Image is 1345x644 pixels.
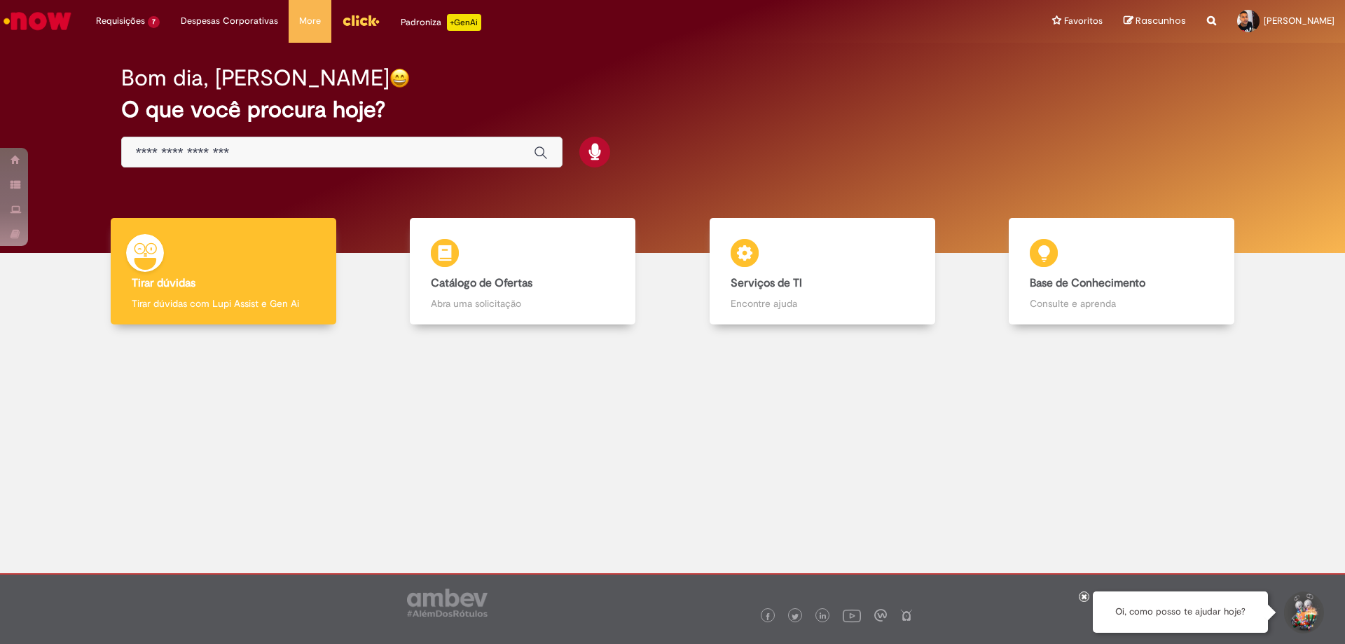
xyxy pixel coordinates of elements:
span: Requisições [96,14,145,28]
img: logo_footer_naosei.png [900,609,913,622]
p: Encontre ajuda [731,296,914,310]
p: Tirar dúvidas com Lupi Assist e Gen Ai [132,296,315,310]
span: Rascunhos [1136,14,1186,27]
a: Serviços de TI Encontre ajuda [672,218,972,325]
img: logo_footer_facebook.png [764,613,771,620]
div: Padroniza [401,14,481,31]
h2: Bom dia, [PERSON_NAME] [121,66,389,90]
a: Rascunhos [1124,15,1186,28]
span: 7 [148,16,160,28]
a: Catálogo de Ofertas Abra uma solicitação [373,218,673,325]
img: logo_footer_workplace.png [874,609,887,622]
img: logo_footer_linkedin.png [820,612,827,621]
button: Iniciar Conversa de Suporte [1282,591,1324,633]
div: Oi, como posso te ajudar hoje? [1093,591,1268,633]
img: ServiceNow [1,7,74,35]
span: More [299,14,321,28]
p: Consulte e aprenda [1030,296,1213,310]
img: logo_footer_ambev_rotulo_gray.png [407,589,488,617]
b: Catálogo de Ofertas [431,276,532,290]
span: [PERSON_NAME] [1264,15,1334,27]
p: Abra uma solicitação [431,296,614,310]
b: Base de Conhecimento [1030,276,1145,290]
img: logo_footer_youtube.png [843,606,861,624]
img: logo_footer_twitter.png [792,613,799,620]
h2: O que você procura hoje? [121,97,1225,122]
img: happy-face.png [389,68,410,88]
b: Serviços de TI [731,276,802,290]
a: Tirar dúvidas Tirar dúvidas com Lupi Assist e Gen Ai [74,218,373,325]
a: Base de Conhecimento Consulte e aprenda [972,218,1272,325]
img: click_logo_yellow_360x200.png [342,10,380,31]
span: Favoritos [1064,14,1103,28]
span: Despesas Corporativas [181,14,278,28]
p: +GenAi [447,14,481,31]
b: Tirar dúvidas [132,276,195,290]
